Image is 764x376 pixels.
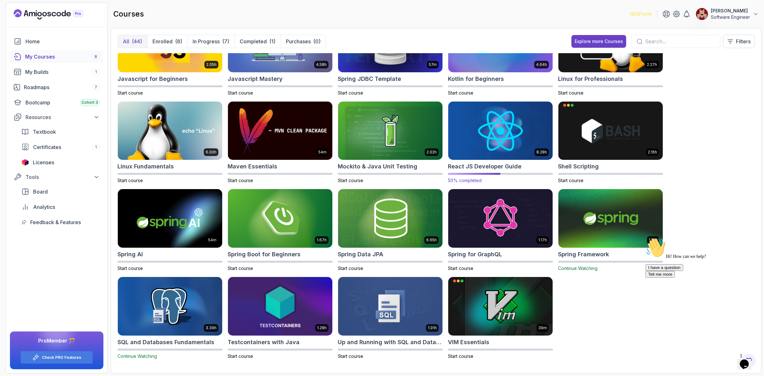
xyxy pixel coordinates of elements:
[117,266,143,271] span: Start course
[538,238,547,243] p: 1.17h
[33,188,48,195] span: Board
[228,102,332,160] img: Maven Essentials card
[118,189,222,248] img: Spring AI card
[81,100,98,105] span: Cohort 3
[448,277,553,336] img: VIM Essentials card
[338,338,443,347] h2: Up and Running with SQL and Databases
[228,277,332,336] img: Testcontainers with Java card
[536,150,547,155] p: 8.28h
[558,162,599,171] h2: Shell Scripting
[338,353,363,359] span: Start course
[25,173,100,181] div: Tools
[123,38,129,45] p: All
[10,35,103,48] a: home
[10,81,103,94] a: roadmaps
[448,178,482,183] span: 50% completed
[558,189,663,272] a: Spring Framework card1.12hSpring FrameworkContinue Watching
[3,36,32,43] button: Tell me more
[228,189,332,248] img: Spring Boot for Beginners card
[33,159,54,166] span: Licenses
[448,338,489,347] h2: VIM Essentials
[696,8,759,20] button: user profile image[PERSON_NAME]Software Engineer
[448,101,553,184] a: React JS Developer Guide card8.28hReact JS Developer Guide50% completed
[10,111,103,123] button: Resources
[33,128,56,136] span: Textbook
[645,38,715,45] input: Search...
[113,9,144,19] h2: courses
[647,62,657,67] p: 2.27h
[558,189,663,248] img: Spring Framework card
[538,325,547,330] p: 39m
[426,238,437,243] p: 6.65h
[206,150,216,155] p: 6.00h
[448,266,473,271] span: Start course
[317,238,327,243] p: 1.67h
[338,162,417,171] h2: Mockito & Java Unit Testing
[286,38,311,45] p: Purchases
[558,178,584,183] span: Start course
[222,38,229,45] div: (7)
[117,90,143,96] span: Start course
[175,38,182,45] div: (8)
[206,325,216,330] p: 3.39h
[228,266,253,271] span: Start course
[317,325,327,330] p: 1.28h
[117,250,143,259] h2: Spring AI
[558,250,609,259] h2: Spring Framework
[228,90,253,96] span: Start course
[571,35,626,48] button: Explore more Courses
[18,156,103,169] a: licenses
[18,201,103,213] a: analytics
[427,150,437,155] p: 2.02h
[95,145,97,150] span: 1
[25,68,100,76] div: My Builds
[3,19,63,24] span: Hi! How can we help?
[240,38,267,45] p: Completed
[152,38,173,45] p: Enrolled
[24,83,100,91] div: Roadmaps
[117,338,214,347] h2: SQL and Databases Fundamentals
[187,35,234,48] button: In Progress(7)
[448,74,504,83] h2: Kotlin for Beginners
[18,141,103,153] a: certificates
[117,353,157,359] span: Continue Watching
[118,35,147,48] button: All(44)
[558,102,663,160] img: Shell Scripting card
[117,74,188,83] h2: Javascript for Beginners
[208,238,216,243] p: 54m
[338,250,383,259] h2: Spring Data JPA
[643,235,758,347] iframe: chat widget
[338,189,442,248] img: Spring Data JPA card
[18,216,103,229] a: feedback
[228,250,301,259] h2: Spring Boot for Beginners
[711,14,750,20] p: Software Engineer
[575,38,623,45] div: Explore more Courses
[3,3,23,23] img: :wave:
[228,162,277,171] h2: Maven Essentials
[10,66,103,78] a: builds
[446,100,555,161] img: React JS Developer Guide card
[3,29,40,36] button: I have a question
[448,162,521,171] h2: React JS Developer Guide
[318,150,327,155] p: 54m
[25,99,100,106] div: Bootcamp
[18,185,103,198] a: board
[338,266,363,271] span: Start course
[269,38,275,45] div: (1)
[428,325,437,330] p: 1.91h
[10,96,103,109] a: bootcamp
[33,203,55,211] span: Analytics
[338,102,442,160] img: Mockito & Java Unit Testing card
[25,113,100,121] div: Resources
[95,69,97,74] span: 1
[33,143,61,151] span: Certificates
[536,62,547,67] p: 4.64h
[737,351,758,370] iframe: chat widget
[448,353,473,359] span: Start course
[118,102,222,160] img: Linux Fundamentals card
[228,74,283,83] h2: Javascript Mastery
[25,53,100,60] div: My Courses
[338,90,363,96] span: Start course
